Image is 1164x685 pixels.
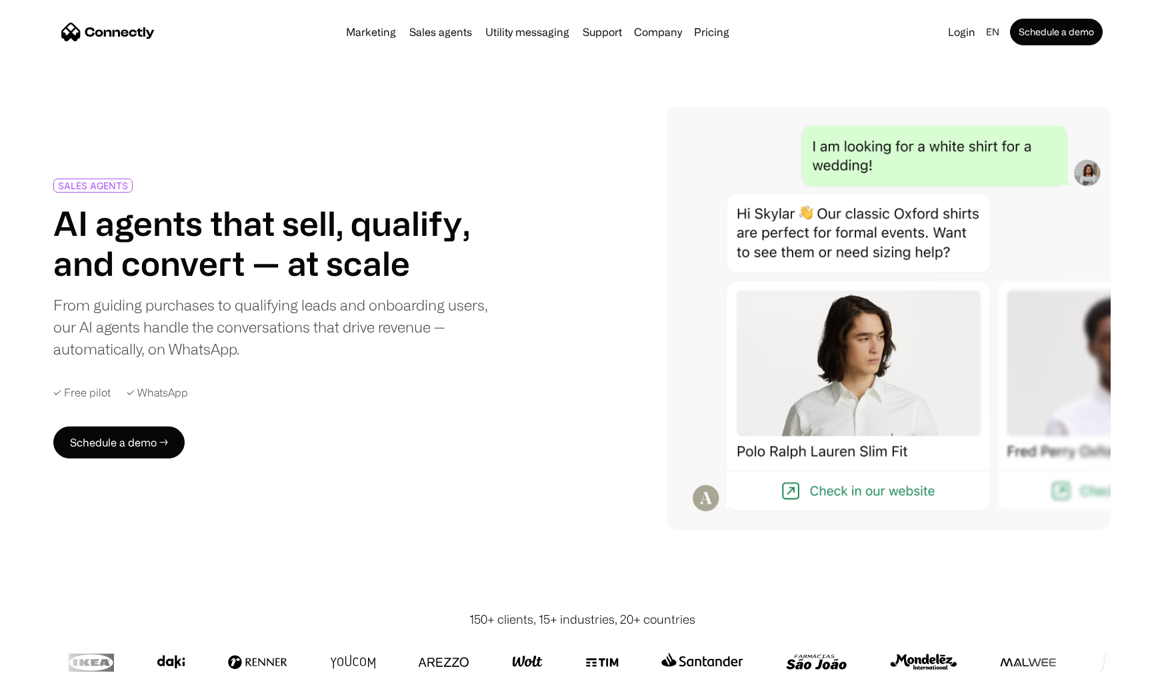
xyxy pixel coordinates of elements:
a: Pricing [689,27,735,37]
div: Company [634,23,682,41]
a: Utility messaging [480,27,575,37]
a: home [61,22,155,42]
div: Company [630,23,686,41]
a: Schedule a demo [1010,19,1103,45]
aside: Language selected: English [13,660,80,680]
ul: Language list [27,662,80,680]
div: From guiding purchases to qualifying leads and onboarding users, our AI agents handle the convers... [53,294,491,360]
a: Sales agents [404,27,477,37]
div: 150+ clients, 15+ industries, 20+ countries [469,610,695,628]
div: en [986,23,999,41]
a: Schedule a demo → [53,426,185,458]
a: Support [577,27,627,37]
a: Login [943,23,981,41]
div: ✓ WhatsApp [127,386,188,399]
h1: AI agents that sell, qualify, and convert — at scale [53,203,491,283]
a: Marketing [341,27,401,37]
div: SALES AGENTS [58,181,128,191]
div: en [981,23,1007,41]
div: ✓ Free pilot [53,386,111,399]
